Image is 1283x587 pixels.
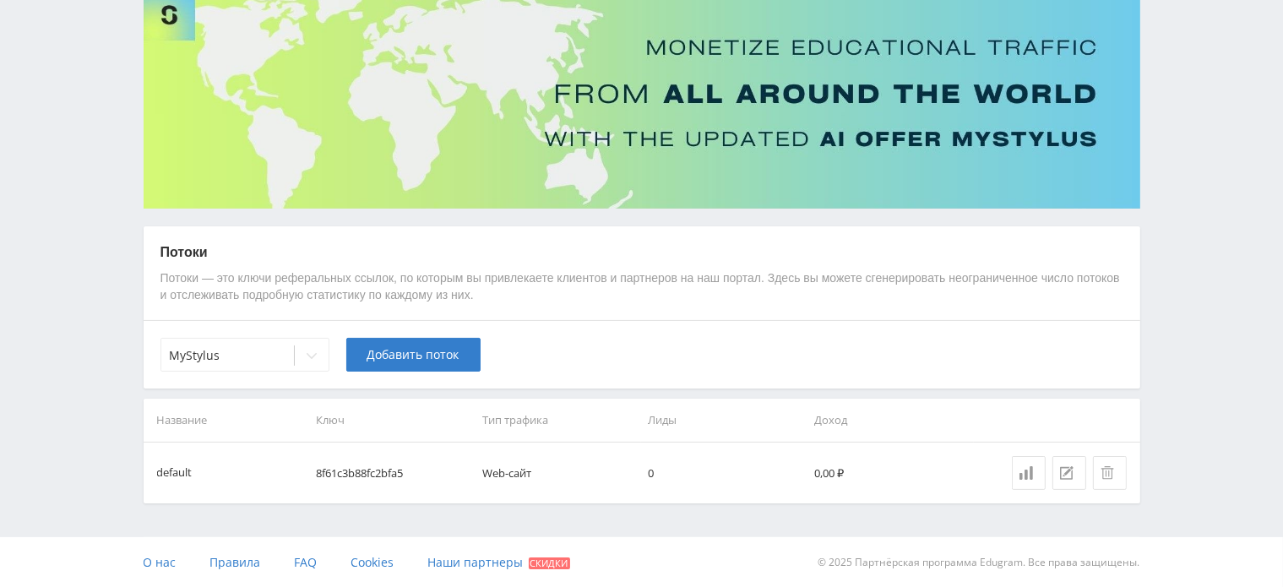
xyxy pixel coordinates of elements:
td: 0,00 ₽ [807,443,974,503]
span: Добавить поток [367,348,459,361]
span: Cookies [351,554,394,570]
button: Добавить поток [346,338,481,372]
span: Скидки [529,557,570,569]
p: Потоки [160,243,1123,262]
a: Статистика [1012,456,1046,490]
button: Редактировать [1052,456,1086,490]
span: Наши партнеры [428,554,524,570]
th: Ключ [309,399,476,442]
span: FAQ [295,554,318,570]
span: О нас [144,554,177,570]
th: Доход [807,399,974,442]
p: Потоки — это ключи реферальных ссылок, по которым вы привлекаете клиентов и партнеров на наш порт... [160,270,1123,303]
th: Название [144,399,310,442]
td: Web-сайт [476,443,642,503]
button: Удалить [1093,456,1127,490]
td: 0 [641,443,807,503]
span: Правила [210,554,261,570]
td: 8f61c3b88fc2bfa5 [309,443,476,503]
div: default [157,464,193,483]
th: Лиды [641,399,807,442]
th: Тип трафика [476,399,642,442]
